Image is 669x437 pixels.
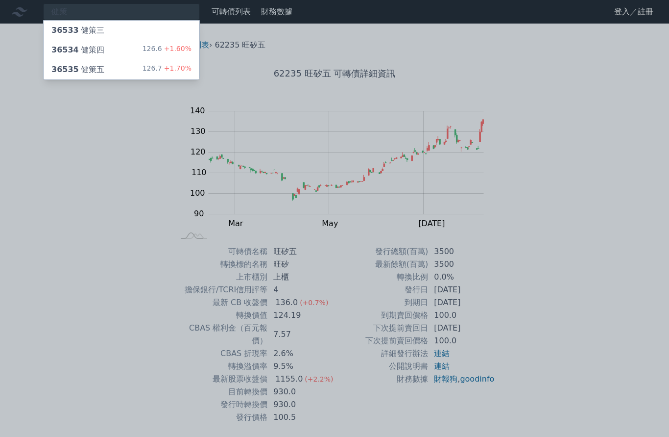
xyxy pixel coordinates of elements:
[620,390,669,437] iframe: Chat Widget
[143,64,191,76] div: 126.7
[44,21,199,40] a: 36533健策三
[51,44,104,56] div: 健策四
[44,40,199,60] a: 36534健策四 126.6+1.60%
[143,44,191,56] div: 126.6
[51,64,104,76] div: 健策五
[44,60,199,79] a: 36535健策五 126.7+1.70%
[51,65,79,74] span: 36535
[51,26,79,35] span: 36533
[620,390,669,437] div: 聊天小工具
[51,45,79,54] span: 36534
[51,25,104,36] div: 健策三
[162,45,191,52] span: +1.60%
[162,64,191,72] span: +1.70%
